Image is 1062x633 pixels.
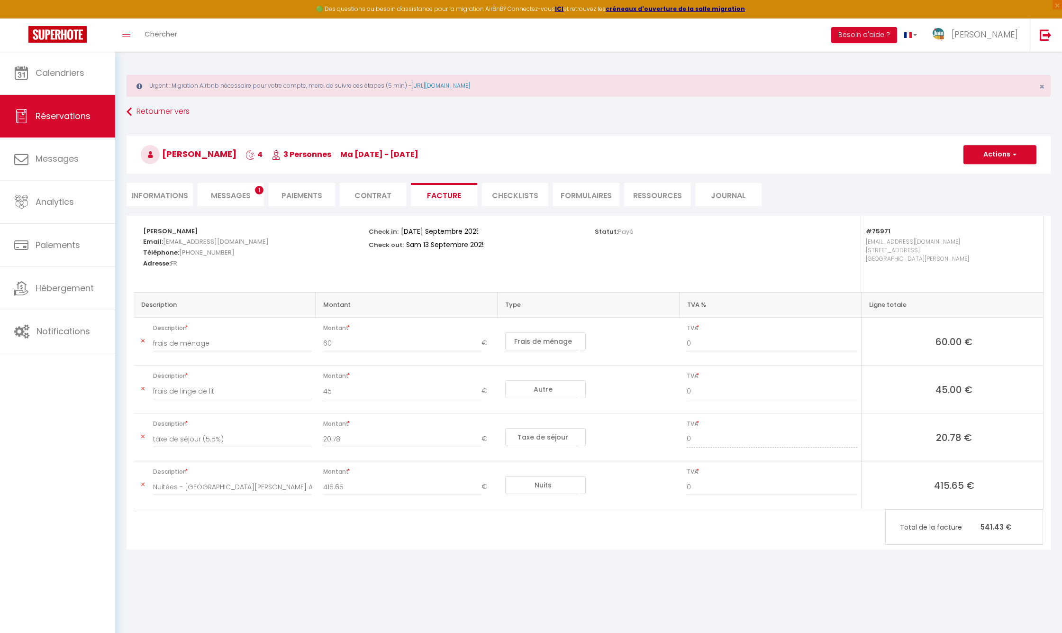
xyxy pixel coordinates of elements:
img: ... [931,27,945,42]
p: Check out: [369,239,404,249]
strong: #75971 [866,227,890,236]
a: [URL][DOMAIN_NAME] [411,82,470,90]
span: TVA [687,417,857,431]
button: Actions [963,145,1036,164]
li: Journal [695,183,762,206]
a: Chercher [137,18,184,52]
span: Description [153,369,312,383]
span: Description [153,321,312,335]
span: Messages [211,190,251,201]
a: ICI [555,5,563,13]
span: Description [153,417,312,431]
span: Réservations [36,110,91,122]
a: créneaux d'ouverture de la salle migration [606,5,745,13]
span: TVA [687,369,857,383]
span: Montant [323,465,494,478]
img: logout [1040,29,1052,41]
li: Ressources [624,183,690,206]
p: Statut: [595,225,634,236]
li: Paiements [269,183,335,206]
span: Paiements [36,239,80,251]
button: Close [1039,83,1044,91]
span: [PHONE_NUMBER] [179,246,235,259]
span: Notifications [36,325,90,337]
th: Ligne totale [861,292,1043,317]
span: ma [DATE] - [DATE] [340,149,418,160]
span: Description [153,465,312,478]
p: Check in: [369,225,399,236]
span: 45.00 € [869,383,1039,396]
th: Type [498,292,680,317]
div: Urgent : Migration Airbnb nécessaire pour votre compte, merci de suivre ces étapes (5 min) - [127,75,1051,97]
span: Payé [618,227,634,236]
li: FORMULAIRES [553,183,619,206]
strong: Adresse: [143,259,171,268]
span: [EMAIL_ADDRESS][DOMAIN_NAME] [163,235,269,248]
span: [PERSON_NAME] [141,148,236,160]
span: 20.78 € [869,431,1039,444]
span: 4 [245,149,263,160]
strong: Téléphone: [143,248,179,257]
span: TVA [687,465,857,478]
span: FR [171,257,177,270]
span: 1 [255,186,263,194]
span: Calendriers [36,67,84,79]
span: 60.00 € [869,335,1039,348]
span: 415.65 € [869,478,1039,492]
li: Contrat [340,183,406,206]
a: Retourner vers [127,103,1051,120]
li: Informations [127,183,193,206]
span: Montant [323,417,494,431]
span: Hébergement [36,282,94,294]
span: € [481,478,494,495]
span: × [1039,81,1044,92]
span: € [481,431,494,448]
span: Total de la facture [900,522,980,532]
span: Montant [323,369,494,383]
span: TVA [687,321,857,335]
span: € [481,335,494,352]
span: Chercher [145,29,177,39]
li: CHECKLISTS [482,183,548,206]
span: Montant [323,321,494,335]
p: 541.43 € [886,517,1043,537]
p: [EMAIL_ADDRESS][DOMAIN_NAME] [STREET_ADDRESS] [GEOGRAPHIC_DATA][PERSON_NAME] [866,235,1034,283]
strong: Email: [143,237,163,246]
img: Super Booking [28,26,87,43]
th: Montant [316,292,498,317]
li: Facture [411,183,477,206]
span: Messages [36,153,79,165]
button: Besoin d'aide ? [831,27,897,43]
a: ... [PERSON_NAME] [924,18,1030,52]
span: [PERSON_NAME] [952,28,1018,40]
span: 3 Personnes [272,149,331,160]
strong: [PERSON_NAME] [143,227,198,236]
th: TVA % [679,292,861,317]
th: Description [134,292,316,317]
span: Analytics [36,196,74,208]
span: € [481,383,494,400]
